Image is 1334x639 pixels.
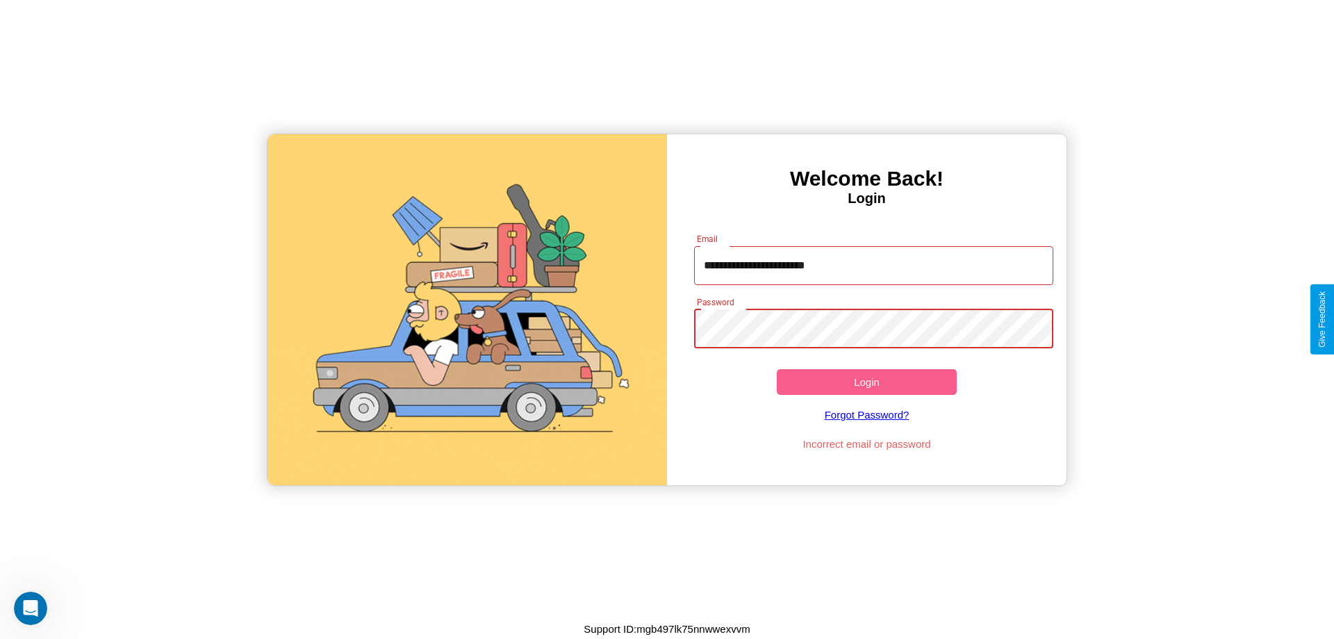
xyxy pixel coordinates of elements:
p: Support ID: mgb497lk75nnwwexvvm [584,620,750,638]
div: Give Feedback [1317,291,1327,348]
p: Incorrect email or password [687,435,1047,453]
h4: Login [667,191,1067,207]
label: Email [697,233,718,245]
h3: Welcome Back! [667,167,1067,191]
img: gif [267,134,667,485]
a: Forgot Password? [687,395,1047,435]
iframe: Intercom live chat [14,592,47,625]
label: Password [697,296,734,308]
button: Login [777,369,957,395]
